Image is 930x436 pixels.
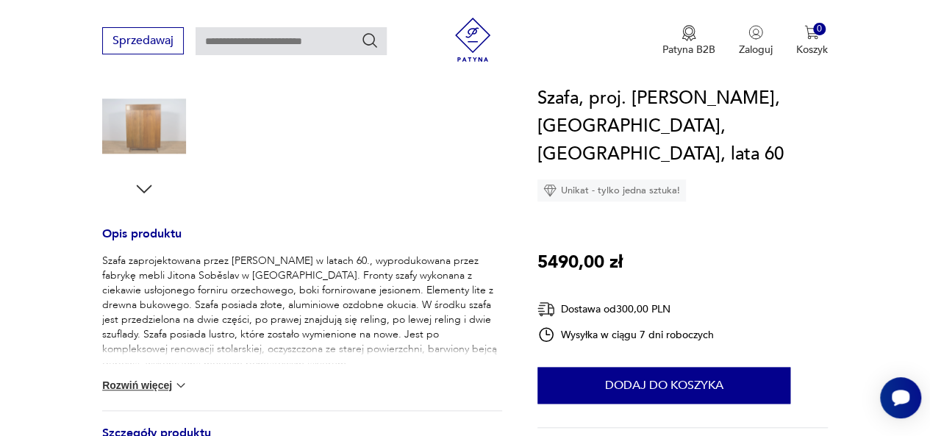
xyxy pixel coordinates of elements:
img: Ikona dostawy [537,300,555,318]
p: Szafa zaprojektowana przez [PERSON_NAME] w latach 60., wyprodukowana przez fabrykę mebli Jitona S... [102,254,502,371]
button: Zaloguj [739,25,773,57]
div: Unikat - tylko jedna sztuka! [537,179,686,201]
a: Ikona medaluPatyna B2B [662,25,715,57]
button: 0Koszyk [796,25,828,57]
img: Zdjęcie produktu Szafa, proj. B. Landsman, Jitona, Czechosłowacja, lata 60 [102,85,186,168]
p: Patyna B2B [662,43,715,57]
button: Patyna B2B [662,25,715,57]
p: 5490,00 zł [537,249,623,276]
img: Patyna - sklep z meblami i dekoracjami vintage [451,18,495,62]
div: Wysyłka w ciągu 7 dni roboczych [537,326,714,343]
h3: Opis produktu [102,229,502,254]
button: Dodaj do koszyka [537,367,790,404]
div: Dostawa od 300,00 PLN [537,300,714,318]
button: Rozwiń więcej [102,378,187,393]
div: 0 [813,24,826,36]
button: Sprzedawaj [102,27,184,54]
img: chevron down [174,378,188,393]
p: Zaloguj [739,43,773,57]
p: Koszyk [796,43,828,57]
img: Ikona diamentu [543,184,557,197]
button: Szukaj [361,32,379,49]
img: Ikona medalu [682,25,696,41]
iframe: Smartsupp widget button [880,377,921,418]
img: Ikonka użytkownika [748,25,763,40]
img: Ikona koszyka [804,25,819,40]
a: Sprzedawaj [102,37,184,47]
h1: Szafa, proj. [PERSON_NAME], [GEOGRAPHIC_DATA], [GEOGRAPHIC_DATA], lata 60 [537,85,828,168]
